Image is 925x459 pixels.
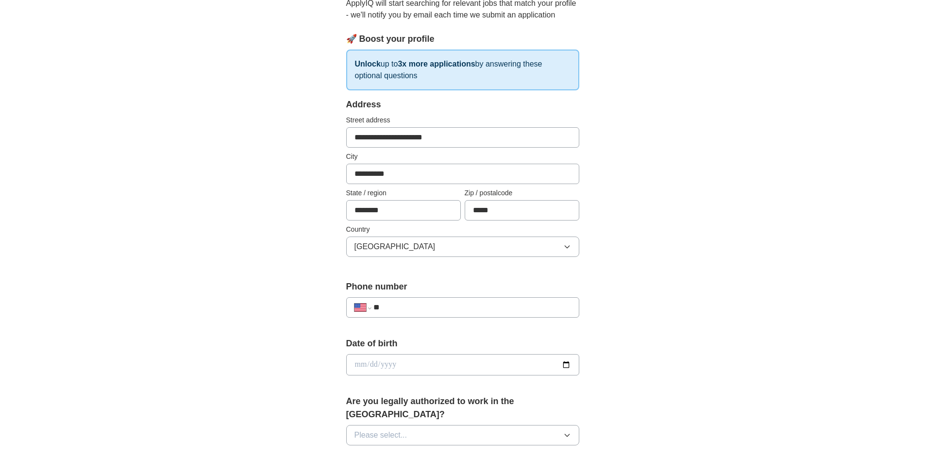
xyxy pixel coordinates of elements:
label: Are you legally authorized to work in the [GEOGRAPHIC_DATA]? [346,395,579,421]
div: Address [346,98,579,111]
label: Date of birth [346,337,579,350]
label: Phone number [346,280,579,293]
label: Country [346,224,579,235]
strong: 3x more applications [398,60,475,68]
label: Zip / postalcode [465,188,579,198]
label: City [346,152,579,162]
div: 🚀 Boost your profile [346,33,579,46]
strong: Unlock [355,60,381,68]
button: [GEOGRAPHIC_DATA] [346,237,579,257]
span: [GEOGRAPHIC_DATA] [354,241,436,253]
p: up to by answering these optional questions [346,50,579,90]
label: State / region [346,188,461,198]
span: Please select... [354,429,407,441]
label: Street address [346,115,579,125]
button: Please select... [346,425,579,445]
